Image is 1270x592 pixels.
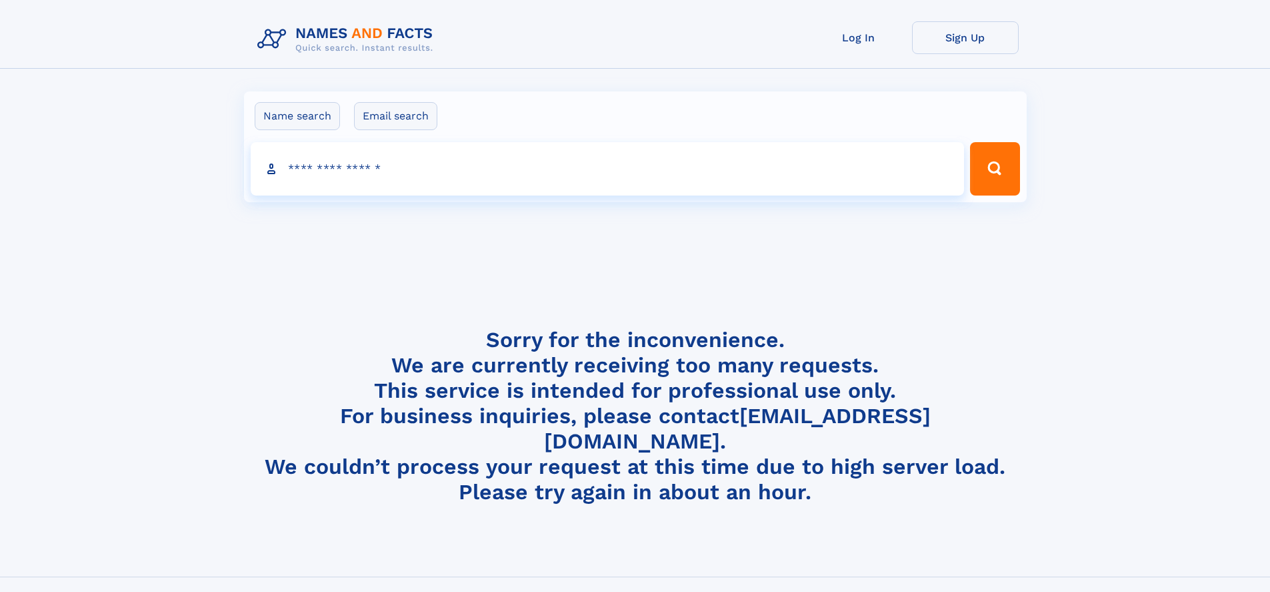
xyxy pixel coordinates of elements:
[251,142,965,196] input: search input
[354,102,437,130] label: Email search
[805,21,912,54] a: Log In
[252,21,444,57] img: Logo Names and Facts
[912,21,1019,54] a: Sign Up
[544,403,931,454] a: [EMAIL_ADDRESS][DOMAIN_NAME]
[255,102,340,130] label: Name search
[252,327,1019,505] h4: Sorry for the inconvenience. We are currently receiving too many requests. This service is intend...
[970,142,1019,196] button: Search Button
